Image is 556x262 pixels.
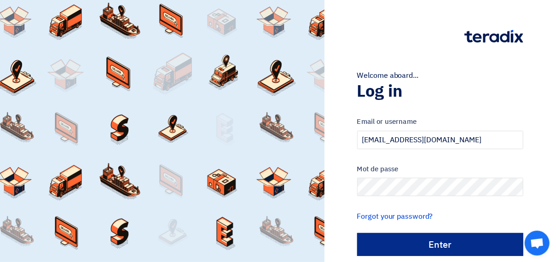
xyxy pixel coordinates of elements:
img: Teradix logo [464,30,523,43]
a: Forgot your password? [357,211,433,222]
div: Open chat [525,231,550,256]
input: Enter your business email or username... [357,131,523,149]
div: Welcome aboard... [357,70,523,81]
h1: Log in [357,81,523,101]
input: Enter [357,233,523,256]
label: Email or username [357,116,523,127]
label: Mot de passe [357,164,523,175]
